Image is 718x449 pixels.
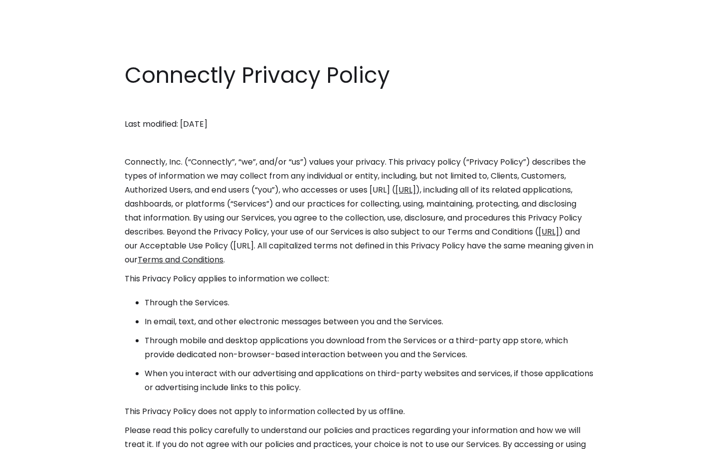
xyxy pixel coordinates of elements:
[125,60,593,91] h1: Connectly Privacy Policy
[20,432,60,446] ul: Language list
[145,315,593,329] li: In email, text, and other electronic messages between you and the Services.
[125,405,593,419] p: This Privacy Policy does not apply to information collected by us offline.
[145,296,593,310] li: Through the Services.
[10,431,60,446] aside: Language selected: English
[538,226,559,237] a: [URL]
[125,155,593,267] p: Connectly, Inc. (“Connectly”, “we”, and/or “us”) values your privacy. This privacy policy (“Priva...
[125,98,593,112] p: ‍
[138,254,223,265] a: Terms and Conditions
[125,117,593,131] p: Last modified: [DATE]
[395,184,416,196] a: [URL]
[145,367,593,395] li: When you interact with our advertising and applications on third-party websites and services, if ...
[145,334,593,362] li: Through mobile and desktop applications you download from the Services or a third-party app store...
[125,136,593,150] p: ‍
[125,272,593,286] p: This Privacy Policy applies to information we collect:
